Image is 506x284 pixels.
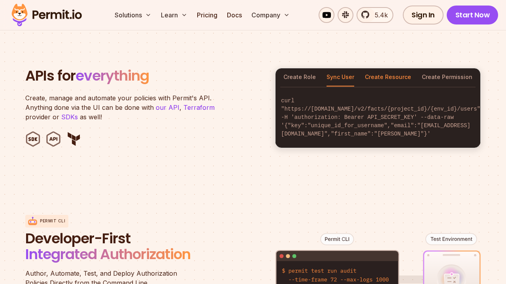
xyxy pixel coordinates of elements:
[158,7,191,23] button: Learn
[183,103,215,111] a: Terraform
[25,269,215,278] span: Author, Automate, Test, and Deploy Authorization
[224,7,245,23] a: Docs
[447,6,498,24] a: Start Now
[370,10,388,20] span: 5.4k
[194,7,221,23] a: Pricing
[61,113,78,121] a: SDKs
[25,68,266,84] h2: APIs for
[276,90,480,145] code: curl "https://[DOMAIN_NAME]/v2/facts/{project_id}/{env_id}/users" -H 'authorization: Bearer API_S...
[25,231,215,246] span: Developer-First
[357,7,393,23] a: 5.4k
[403,6,444,24] a: Sign In
[327,68,354,87] button: Sync User
[365,68,411,87] button: Create Resource
[40,218,65,224] p: Permit CLI
[422,68,472,87] button: Create Permission
[8,2,85,28] img: Permit logo
[76,66,149,86] span: everything
[25,244,191,264] span: Integrated Authorization
[25,93,223,122] p: Create, manage and automate your policies with Permit's API. Anything done via the UI can be done...
[283,68,316,87] button: Create Role
[248,7,293,23] button: Company
[156,103,179,111] a: our API
[111,7,155,23] button: Solutions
